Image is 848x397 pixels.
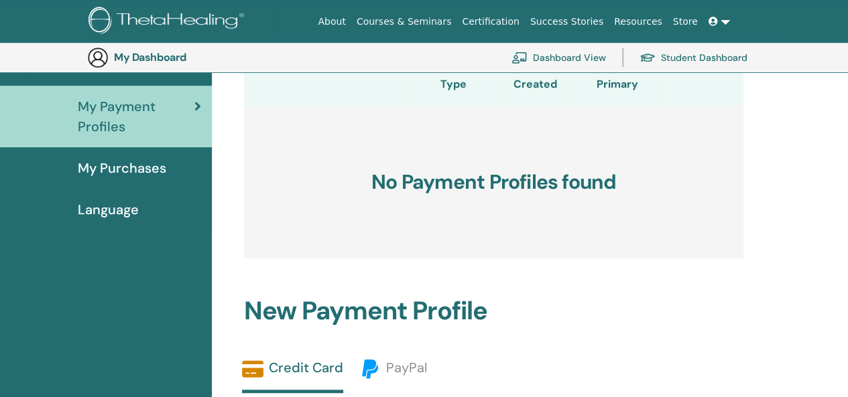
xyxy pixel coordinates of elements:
img: graduation-cap.svg [640,52,656,64]
a: Resources [609,9,668,34]
h2: New Payment Profile [236,296,751,327]
img: logo.png [88,7,249,37]
img: generic-user-icon.jpg [87,47,109,68]
a: Courses & Seminars [351,9,457,34]
a: Dashboard View [511,43,606,72]
a: Credit Card [242,358,343,393]
img: chalkboard-teacher.svg [511,52,528,64]
img: credit-card-solid.svg [242,358,263,380]
h3: My Dashboard [114,51,248,64]
span: My Purchases [78,158,166,178]
th: Primary [568,63,666,106]
span: Language [78,200,139,220]
th: Type [405,63,502,106]
th: Created [502,63,568,106]
span: PayPal [386,359,427,376]
a: Success Stories [525,9,609,34]
a: Certification [457,9,524,34]
h3: No Payment Profiles found [244,106,743,258]
span: My Payment Profiles [78,96,194,137]
a: Store [668,9,703,34]
a: About [312,9,351,34]
img: paypal.svg [359,358,381,380]
a: Student Dashboard [640,43,747,72]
